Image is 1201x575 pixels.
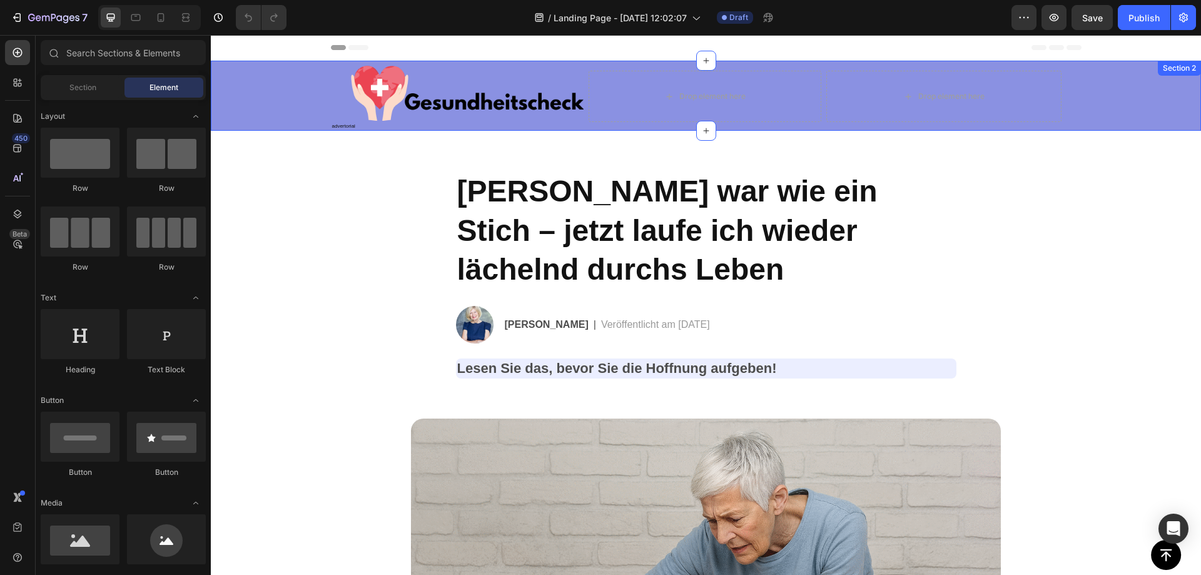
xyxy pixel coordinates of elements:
[69,82,96,93] span: Section
[707,56,774,66] div: Drop element here
[41,183,119,194] div: Row
[186,390,206,410] span: Toggle open
[211,35,1201,575] iframe: Design area
[950,28,988,39] div: Section 2
[82,10,88,25] p: 7
[729,12,748,23] span: Draft
[1118,5,1170,30] button: Publish
[41,395,64,406] span: Button
[41,364,119,375] div: Heading
[12,133,30,143] div: 450
[41,40,206,65] input: Search Sections & Elements
[186,106,206,126] span: Toggle open
[294,284,378,295] strong: [PERSON_NAME]
[186,288,206,308] span: Toggle open
[245,271,283,308] img: gempages_584953866907288210-bb1cfec3-b3f1-419b-a6ee-87d2913a0d13.jpg
[186,493,206,513] span: Toggle open
[469,56,535,66] div: Drop element here
[554,11,687,24] span: Landing Page - [DATE] 12:02:07
[41,292,56,303] span: Text
[127,262,206,273] div: Row
[383,282,385,297] p: |
[127,183,206,194] div: Row
[127,364,206,375] div: Text Block
[41,111,65,122] span: Layout
[236,5,286,30] div: Undo/Redo
[1158,514,1188,544] div: Open Intercom Messenger
[149,82,178,93] span: Element
[9,229,30,239] div: Beta
[246,325,744,343] p: Lesen Sie das, bevor Sie die Hoffnung aufgeben!
[5,5,93,30] button: 7
[120,87,871,96] h2: advertorial
[1082,13,1103,23] span: Save
[127,467,206,478] div: Button
[390,282,499,297] p: Veröffentlicht am [DATE]
[41,497,63,509] span: Media
[245,136,746,255] h2: [PERSON_NAME] war wie ein Stich – jetzt laufe ich wieder lächelnd durchs Leben
[1072,5,1113,30] button: Save
[1128,11,1160,24] div: Publish
[41,467,119,478] div: Button
[548,11,551,24] span: /
[41,262,119,273] div: Row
